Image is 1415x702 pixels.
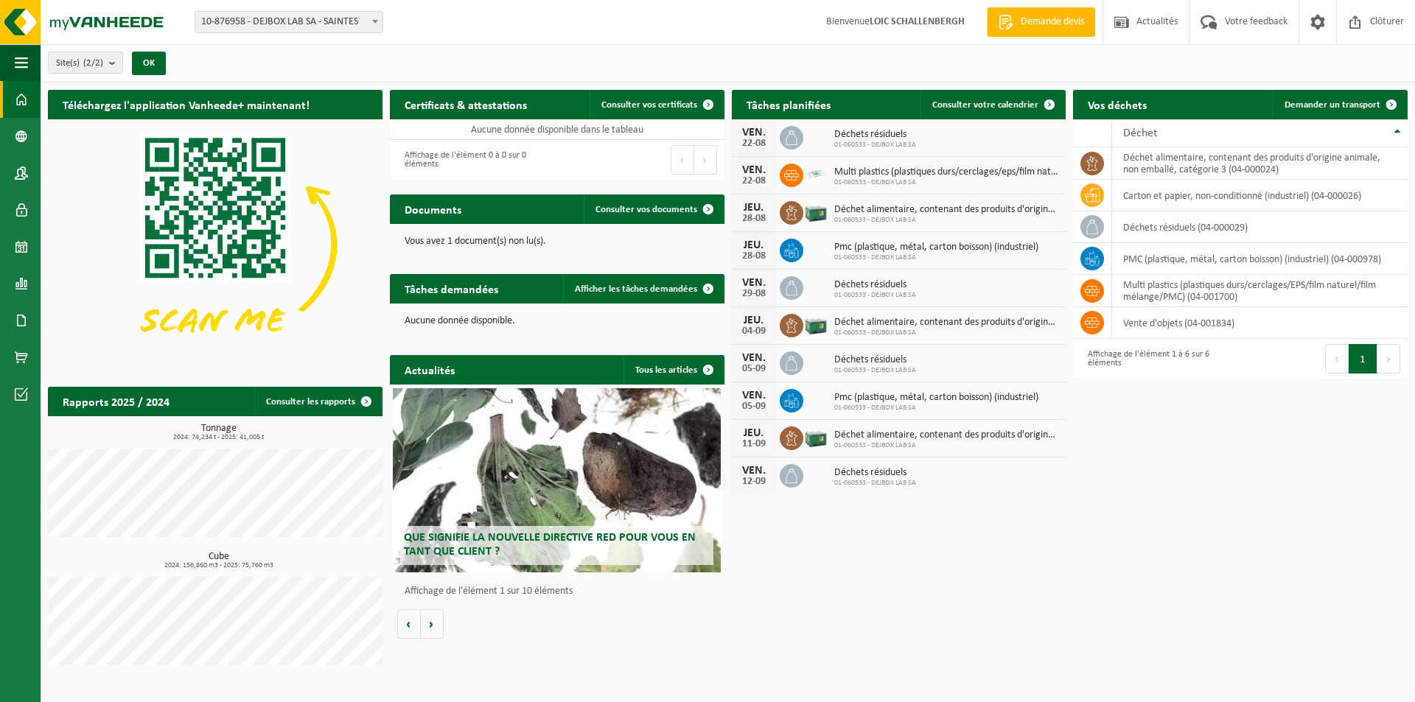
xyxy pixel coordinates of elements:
[671,145,694,175] button: Previous
[987,7,1095,37] a: Demande devis
[834,204,1059,216] span: Déchet alimentaire, contenant des produits d'origine animale, non emballé, catég...
[1112,211,1408,243] td: déchets résiduels (04-000029)
[601,100,697,110] span: Consulter vos certificats
[421,609,444,639] button: Volgende
[834,129,916,141] span: Déchets résiduels
[404,532,696,558] span: Que signifie la nouvelle directive RED pour vous en tant que client ?
[920,90,1064,119] a: Consulter votre calendrier
[834,429,1059,441] span: Déchet alimentaire, contenant des produits d'origine animale, non emballé, catég...
[739,127,769,138] div: VEN.
[834,253,1038,262] span: 01-060533 - DEJBOX LAB SA
[739,277,769,289] div: VEN.
[739,289,769,299] div: 29-08
[1112,243,1408,275] td: PMC (plastique, métal, carton boisson) (industriel) (04-000978)
[48,119,382,370] img: Download de VHEPlus App
[739,364,769,374] div: 05-09
[590,90,723,119] a: Consulter vos certificats
[834,279,916,291] span: Déchets résiduels
[48,90,324,119] h2: Téléchargez l'application Vanheede+ maintenant!
[1112,275,1408,307] td: multi plastics (plastiques durs/cerclages/EPS/film naturel/film mélange/PMC) (04-001700)
[1112,180,1408,211] td: carton et papier, non-conditionné (industriel) (04-000026)
[834,467,916,479] span: Déchets résiduels
[405,236,710,247] p: Vous avez 1 document(s) non lu(s).
[397,609,421,639] button: Vorige
[1112,147,1408,180] td: déchet alimentaire, contenant des produits d'origine animale, non emballé, catégorie 3 (04-000024)
[732,90,845,119] h2: Tâches planifiées
[834,441,1059,450] span: 01-060533 - DEJBOX LAB SA
[56,52,103,74] span: Site(s)
[739,164,769,176] div: VEN.
[195,11,383,33] span: 10-876958 - DEJBOX LAB SA - SAINTES
[48,387,184,415] h2: Rapports 2025 / 2024
[834,317,1059,329] span: Déchet alimentaire, contenant des produits d'origine animale, non emballé, catég...
[739,465,769,477] div: VEN.
[393,388,721,572] a: Que signifie la nouvelle directive RED pour vous en tant que client ?
[803,424,828,449] img: PB-LB-0680-HPE-GN-01
[739,176,769,186] div: 22-08
[390,194,476,223] h2: Documents
[584,194,723,224] a: Consulter vos documents
[834,404,1038,413] span: 01-060533 - DEJBOX LAB SA
[739,427,769,439] div: JEU.
[390,274,513,303] h2: Tâches demandées
[834,166,1059,178] span: Multi plastics (plastiques durs/cerclages/eps/film naturel/film mélange/pmc)
[834,178,1059,187] span: 01-060533 - DEJBOX LAB SA
[1377,344,1400,373] button: Next
[390,90,542,119] h2: Certificats & attestations
[563,274,723,303] a: Afficher les tâches demandées
[834,242,1038,253] span: Pmc (plastique, métal, carton boisson) (industriel)
[834,479,916,488] span: 01-060533 - DEJBOX LAB SA
[739,390,769,401] div: VEN.
[254,387,381,416] a: Consulter les rapports
[739,138,769,149] div: 22-08
[834,216,1059,225] span: 01-060533 - DEJBOX LAB SA
[834,291,916,300] span: 01-060533 - DEJBOX LAB SA
[390,355,469,384] h2: Actualités
[1285,100,1380,110] span: Demander un transport
[1273,90,1406,119] a: Demander un transport
[132,52,166,75] button: OK
[739,352,769,364] div: VEN.
[1349,344,1377,373] button: 1
[739,202,769,214] div: JEU.
[803,161,828,186] img: LP-SK-00500-LPE-16
[739,251,769,262] div: 28-08
[623,355,723,385] a: Tous les articles
[803,199,828,224] img: PB-LB-0680-HPE-GN-01
[397,144,550,176] div: Affichage de l'élément 0 à 0 sur 0 éléments
[55,552,382,569] h3: Cube
[83,58,103,68] count: (2/2)
[1325,344,1349,373] button: Previous
[390,119,724,140] td: Aucune donnée disponible dans le tableau
[834,354,916,366] span: Déchets résiduels
[834,392,1038,404] span: Pmc (plastique, métal, carton boisson) (industriel)
[739,239,769,251] div: JEU.
[1073,90,1161,119] h2: Vos déchets
[739,477,769,487] div: 12-09
[48,52,123,74] button: Site(s)(2/2)
[195,12,382,32] span: 10-876958 - DEJBOX LAB SA - SAINTES
[739,401,769,412] div: 05-09
[1112,307,1408,339] td: vente d'objets (04-001834)
[55,562,382,569] span: 2024: 156,860 m3 - 2025: 75,760 m3
[1080,343,1233,375] div: Affichage de l'élément 1 à 6 sur 6 éléments
[739,214,769,224] div: 28-08
[739,326,769,337] div: 04-09
[932,100,1038,110] span: Consulter votre calendrier
[55,434,382,441] span: 2024: 74,234 t - 2025: 41,005 t
[834,366,916,375] span: 01-060533 - DEJBOX LAB SA
[870,16,965,27] strong: LOIC SCHALLENBERGH
[694,145,717,175] button: Next
[595,205,697,214] span: Consulter vos documents
[1123,127,1157,139] span: Déchet
[1017,15,1088,29] span: Demande devis
[803,312,828,337] img: PB-LB-0680-HPE-GN-01
[405,316,710,326] p: Aucune donnée disponible.
[575,284,697,294] span: Afficher les tâches demandées
[834,141,916,150] span: 01-060533 - DEJBOX LAB SA
[739,315,769,326] div: JEU.
[834,329,1059,337] span: 01-060533 - DEJBOX LAB SA
[55,424,382,441] h3: Tonnage
[739,439,769,449] div: 11-09
[405,586,717,597] p: Affichage de l'élément 1 sur 10 éléments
